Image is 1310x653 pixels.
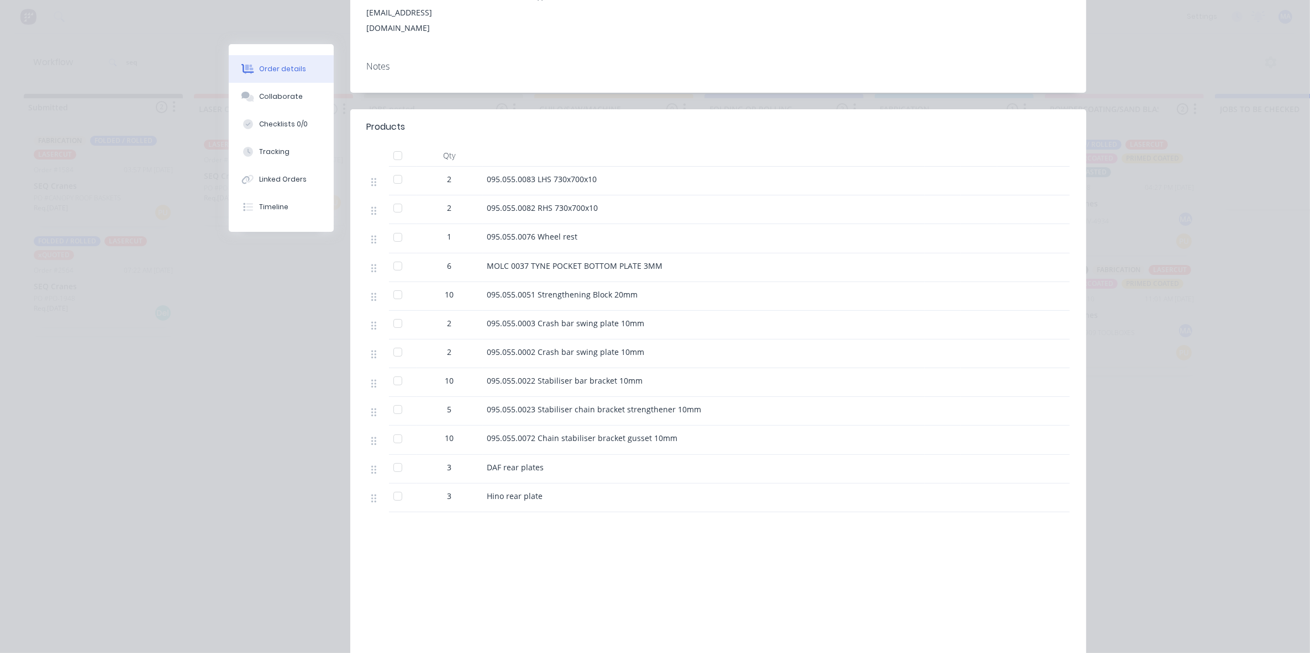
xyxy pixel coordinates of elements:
[259,64,306,74] div: Order details
[487,318,645,328] span: 095.055.0003 Crash bar swing plate 10mm
[445,289,454,300] span: 10
[448,404,452,415] span: 5
[487,347,645,357] span: 095.055.0002 Crash bar swing plate 10mm
[367,61,1070,72] div: Notes
[448,461,452,473] span: 3
[487,462,544,473] span: DAF rear plates
[487,174,597,184] span: 095.055.0083 LHS 730x700x10
[367,5,493,36] div: [EMAIL_ADDRESS][DOMAIN_NAME]
[448,346,452,358] span: 2
[448,317,452,329] span: 2
[487,203,598,213] span: 095.055.0082 RHS 730x700x10
[448,260,452,272] span: 6
[448,231,452,242] span: 1
[487,491,543,501] span: Hino rear plate
[487,433,678,443] span: 095.055.0072 Chain stabiliser bracket gusset 10mm
[448,202,452,214] span: 2
[259,92,303,102] div: Collaborate
[487,289,638,300] span: 095.055.0051 Strengthening Block 20mm
[229,166,334,193] button: Linked Orders
[445,375,454,386] span: 10
[367,120,406,134] div: Products
[229,83,334,110] button: Collaborate
[259,147,290,157] div: Tracking
[445,432,454,444] span: 10
[417,145,483,167] div: Qty
[229,110,334,138] button: Checklists 0/0
[487,375,643,386] span: 095.055.0022 Stabiliser bar bracket 10mm
[259,174,307,184] div: Linked Orders
[229,55,334,83] button: Order details
[487,231,578,242] span: 095.055.0076 Wheel rest
[259,202,288,212] div: Timeline
[487,261,663,271] span: MOLC 0037 TYNE POCKET BOTTOM PLATE 3MM
[259,119,308,129] div: Checklists 0/0
[229,193,334,221] button: Timeline
[448,173,452,185] span: 2
[487,404,702,415] span: 095.055.0023 Stabiliser chain bracket strengthener 10mm
[448,490,452,502] span: 3
[229,138,334,166] button: Tracking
